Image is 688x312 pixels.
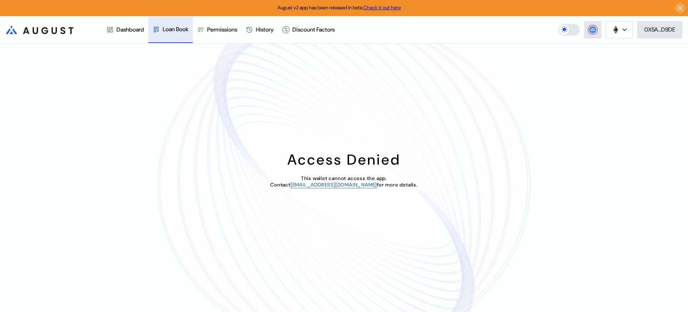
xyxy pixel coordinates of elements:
[102,16,148,43] a: Dashboard
[287,150,401,169] div: Access Denied
[148,16,193,43] a: Loan Book
[644,26,675,33] div: 0X5A...D9DE
[363,4,401,11] a: Check it out here
[278,16,339,43] a: Discount Factors
[207,26,237,33] div: Permissions
[291,181,377,188] a: [EMAIL_ADDRESS][DOMAIN_NAME]
[637,21,682,38] button: 0X5A...D9DE
[612,26,620,34] img: chain logo
[163,25,188,33] div: Loan Book
[193,16,242,43] a: Permissions
[270,175,418,188] span: This wallet cannot access the app. Contact for more details.
[292,26,335,33] div: Discount Factors
[277,4,401,11] span: August v2 app has been released in beta.
[606,21,633,38] button: chain logo
[242,16,278,43] a: History
[116,26,144,33] div: Dashboard
[256,26,274,33] div: History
